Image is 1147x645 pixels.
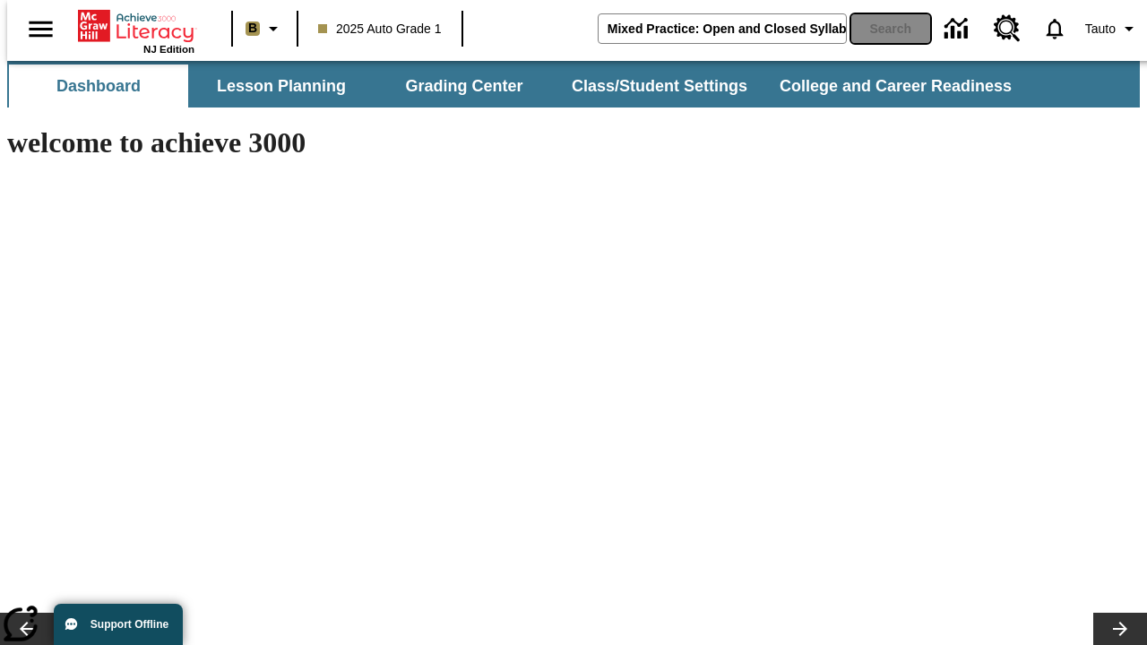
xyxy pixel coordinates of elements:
a: Home [78,8,194,44]
button: College and Career Readiness [765,64,1026,107]
button: Class/Student Settings [557,64,762,107]
div: SubNavbar [7,64,1028,107]
div: SubNavbar [7,61,1140,107]
span: 2025 Auto Grade 1 [318,20,442,39]
a: Resource Center, Will open in new tab [983,4,1031,53]
button: Lesson carousel, Next [1093,613,1147,645]
span: B [248,17,257,39]
button: Boost Class color is light brown. Change class color [238,13,291,45]
button: Grading Center [375,64,554,107]
button: Lesson Planning [192,64,371,107]
span: Tauto [1085,20,1116,39]
h1: welcome to achieve 3000 [7,126,781,159]
button: Profile/Settings [1078,13,1147,45]
div: Home [78,6,194,55]
span: Support Offline [91,618,168,631]
a: Data Center [934,4,983,54]
input: search field [599,14,846,43]
span: NJ Edition [143,44,194,55]
button: Support Offline [54,604,183,645]
button: Open side menu [14,3,67,56]
button: Dashboard [9,64,188,107]
a: Notifications [1031,5,1078,52]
